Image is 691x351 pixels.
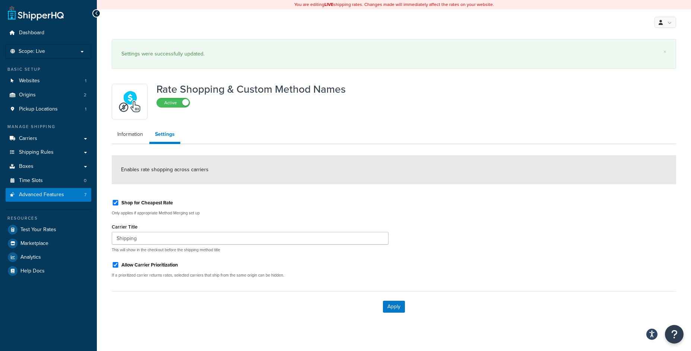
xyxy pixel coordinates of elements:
[20,240,48,247] span: Marketplace
[19,178,43,184] span: Time Slots
[117,89,143,115] img: icon-duo-feat-rate-shopping-ecdd8bed.png
[112,247,389,253] p: This will show in the checkout before the shipping method title
[6,88,91,102] a: Origins2
[121,166,209,173] span: Enables rate shopping across carriers
[121,200,173,206] label: Shop for Cheapest Rate
[6,188,91,202] a: Advanced Features7
[6,251,91,264] a: Analytics
[6,264,91,278] a: Help Docs
[19,92,36,98] span: Origins
[6,174,91,188] a: Time Slots0
[6,102,91,116] a: Pickup Locations1
[20,227,56,233] span: Test Your Rates
[6,74,91,88] a: Websites1
[112,224,137,230] label: Carrier Title
[665,325,684,344] button: Open Resource Center
[324,1,333,8] b: LIVE
[19,163,34,170] span: Boxes
[6,74,91,88] li: Websites
[6,66,91,73] div: Basic Setup
[149,127,180,144] a: Settings
[112,210,389,216] p: Only applies if appropriate Method Merging set up
[20,254,41,261] span: Analytics
[6,174,91,188] li: Time Slots
[6,88,91,102] li: Origins
[6,146,91,159] a: Shipping Rules
[6,132,91,146] a: Carriers
[6,26,91,40] a: Dashboard
[663,49,666,55] a: ×
[6,215,91,221] div: Resources
[156,84,346,95] h1: Rate Shopping & Custom Method Names
[19,78,40,84] span: Websites
[157,98,190,107] label: Active
[121,49,666,59] div: Settings were successfully updated.
[6,160,91,173] a: Boxes
[6,223,91,236] a: Test Your Rates
[121,262,178,268] label: Allow Carrier Prioritization
[19,135,37,142] span: Carriers
[6,188,91,202] li: Advanced Features
[112,272,389,278] p: If a prioritized carrier returns rates, selected carriers that ship from the same origin can be h...
[84,178,86,184] span: 0
[112,127,149,142] a: Information
[85,106,86,112] span: 1
[6,237,91,250] a: Marketplace
[84,192,86,198] span: 7
[19,30,44,36] span: Dashboard
[19,149,54,156] span: Shipping Rules
[19,192,64,198] span: Advanced Features
[85,78,86,84] span: 1
[84,92,86,98] span: 2
[383,301,405,313] button: Apply
[19,48,45,55] span: Scope: Live
[20,268,45,274] span: Help Docs
[6,124,91,130] div: Manage Shipping
[6,102,91,116] li: Pickup Locations
[19,106,58,112] span: Pickup Locations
